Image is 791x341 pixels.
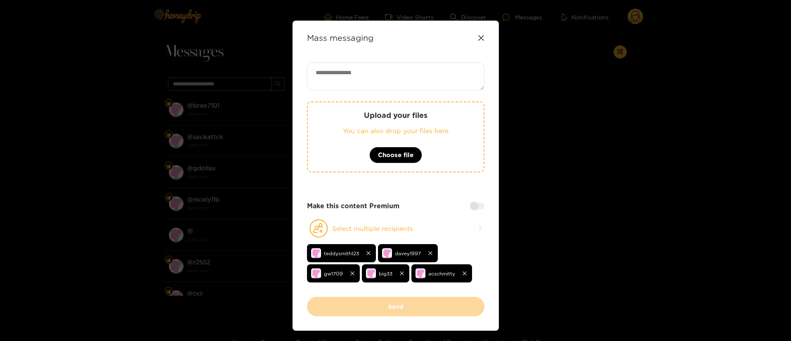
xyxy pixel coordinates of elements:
span: davey1997 [395,249,421,258]
img: no-avatar.png [311,268,321,278]
img: no-avatar.png [366,268,376,278]
button: Select multiple recipients [307,219,484,238]
p: You can also drop your files here [324,126,467,136]
span: acschmitty [428,269,455,278]
span: teddysmith123 [324,249,359,258]
img: no-avatar.png [311,248,321,258]
span: Choose file [378,150,413,160]
button: Send [307,297,484,316]
strong: Mass messaging [307,33,373,42]
span: gw1709 [324,269,343,278]
button: Choose file [369,147,422,163]
strong: Make this content Premium [307,201,399,211]
img: no-avatar.png [416,268,425,278]
img: no-avatar.png [382,248,392,258]
p: Upload your files [324,111,467,120]
span: big33 [379,269,392,278]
